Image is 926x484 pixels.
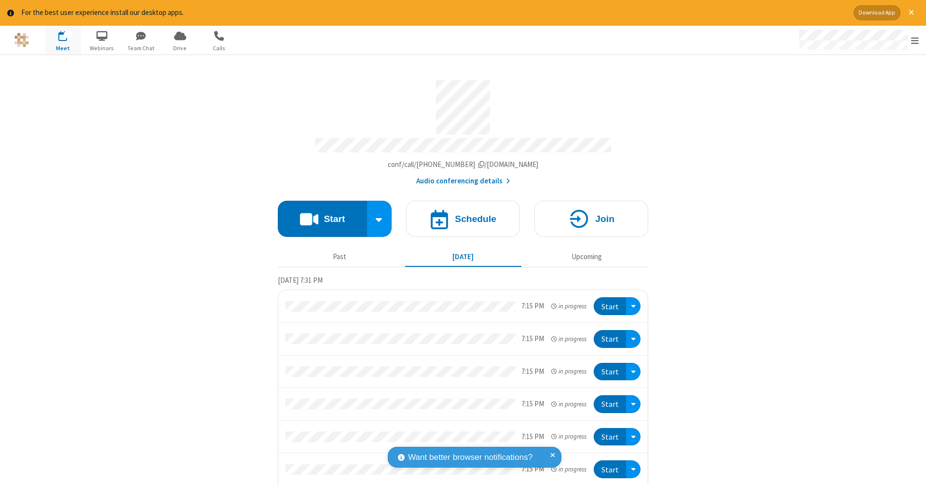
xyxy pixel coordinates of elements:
[324,214,345,223] h4: Start
[594,395,626,413] button: Start
[278,201,367,237] button: Start
[594,363,626,381] button: Start
[790,26,926,55] div: Open menu
[521,301,544,312] div: 7:15 PM
[529,248,645,266] button: Upcoming
[367,201,392,237] div: Start conference options
[626,395,640,413] div: Open menu
[388,159,539,170] button: Copy my meeting room linkCopy my meeting room link
[521,366,544,377] div: 7:15 PM
[902,459,919,477] iframe: Chat
[521,399,544,410] div: 7:15 PM
[455,214,496,223] h4: Schedule
[626,330,640,348] div: Open menu
[388,160,539,169] span: Copy my meeting room link
[551,334,586,344] em: in progress
[21,7,846,18] div: For the best user experience install our desktop apps.
[904,5,919,20] button: Close alert
[626,297,640,315] div: Open menu
[406,201,520,237] button: Schedule
[626,460,640,478] div: Open menu
[594,428,626,446] button: Start
[854,5,900,20] button: Download App
[416,176,510,187] button: Audio conferencing details
[123,44,159,53] span: Team Chat
[282,248,398,266] button: Past
[278,276,323,285] span: [DATE] 7:31 PM
[551,302,586,311] em: in progress
[594,297,626,315] button: Start
[3,26,40,55] button: Logo
[594,330,626,348] button: Start
[626,363,640,381] div: Open menu
[201,44,237,53] span: Calls
[84,44,120,53] span: Webinars
[405,248,521,266] button: [DATE]
[626,428,640,446] div: Open menu
[14,33,29,47] img: QA Selenium DO NOT DELETE OR CHANGE
[162,44,198,53] span: Drive
[64,31,72,38] div: 13
[521,333,544,345] div: 7:15 PM
[534,201,648,237] button: Join
[594,460,626,478] button: Start
[551,367,586,376] em: in progress
[45,44,81,53] span: Meet
[278,73,648,186] section: Account details
[551,465,586,474] em: in progress
[551,432,586,441] em: in progress
[595,214,614,223] h4: Join
[408,451,532,464] span: Want better browser notifications?
[551,400,586,409] em: in progress
[521,431,544,443] div: 7:15 PM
